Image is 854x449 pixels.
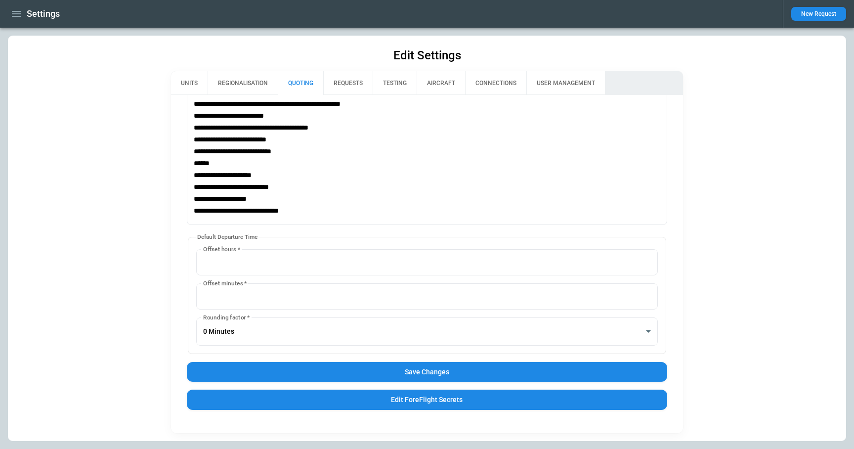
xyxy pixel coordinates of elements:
legend: Default Departure Time [196,233,258,241]
button: USER MANAGEMENT [526,71,605,95]
button: REQUESTS [323,71,373,95]
div: 0 Minutes [196,317,658,346]
label: Rounding factor [203,313,250,321]
button: REGIONALISATION [208,71,278,95]
button: CONNECTIONS [465,71,526,95]
button: QUOTING [278,71,323,95]
h1: Settings [27,8,60,20]
label: Offset hours [203,245,240,253]
button: TESTING [373,71,417,95]
button: New Request [791,7,846,21]
button: Edit ForeFlight Secrets [187,390,668,410]
button: AIRCRAFT [417,71,465,95]
button: UNITS [171,71,208,95]
label: Offset minutes [203,279,247,287]
button: Save Changes [187,362,668,382]
h1: Edit Settings [393,47,461,63]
